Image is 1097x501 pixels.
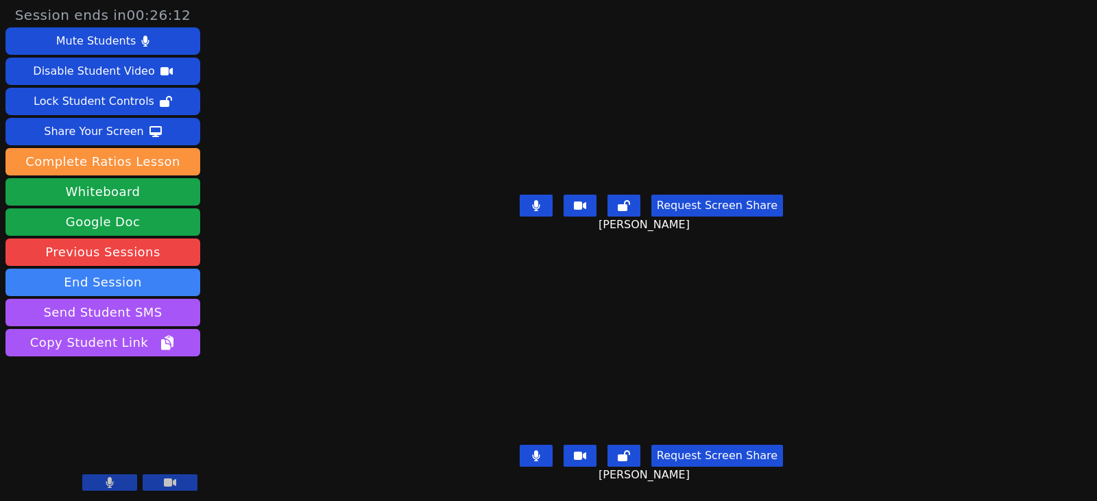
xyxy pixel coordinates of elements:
[5,148,200,175] button: Complete Ratios Lesson
[34,90,154,112] div: Lock Student Controls
[5,239,200,266] a: Previous Sessions
[599,467,693,483] span: [PERSON_NAME]
[5,208,200,236] a: Google Doc
[127,7,191,23] time: 00:26:12
[5,178,200,206] button: Whiteboard
[5,269,200,296] button: End Session
[5,88,200,115] button: Lock Student Controls
[56,30,136,52] div: Mute Students
[5,299,200,326] button: Send Student SMS
[5,27,200,55] button: Mute Students
[44,121,144,143] div: Share Your Screen
[15,5,191,25] span: Session ends in
[599,217,693,233] span: [PERSON_NAME]
[651,445,783,467] button: Request Screen Share
[651,195,783,217] button: Request Screen Share
[5,58,200,85] button: Disable Student Video
[5,329,200,356] button: Copy Student Link
[33,60,154,82] div: Disable Student Video
[30,333,176,352] span: Copy Student Link
[5,118,200,145] button: Share Your Screen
